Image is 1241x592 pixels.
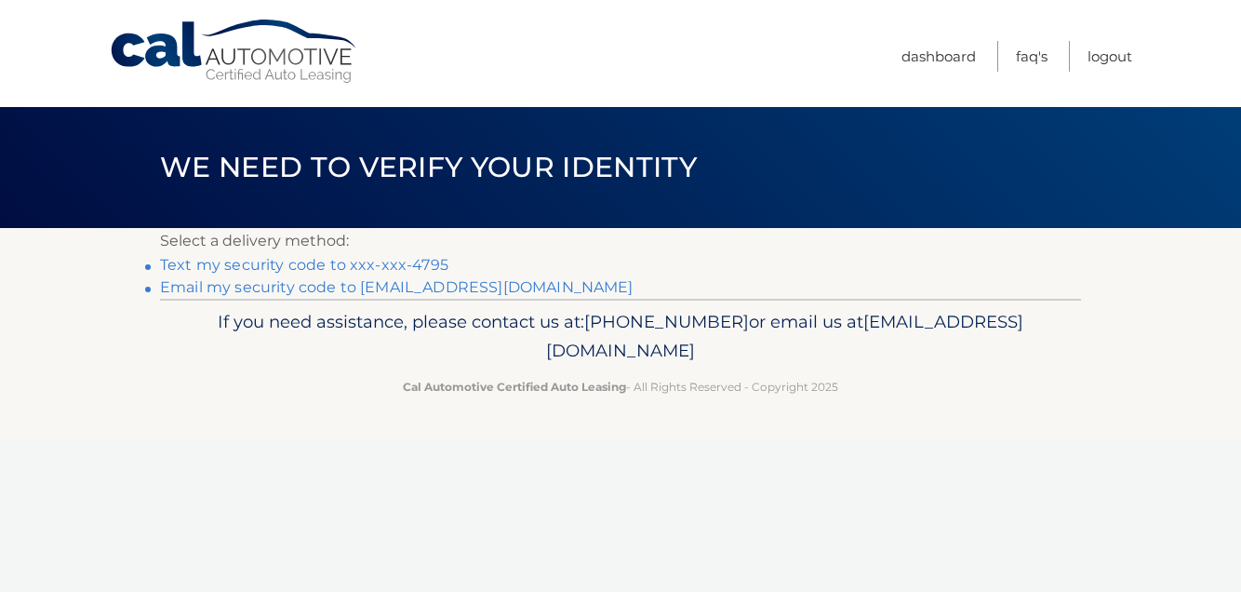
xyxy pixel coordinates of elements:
a: Text my security code to xxx-xxx-4795 [160,256,448,274]
span: [PHONE_NUMBER] [584,311,749,332]
a: Logout [1088,41,1132,72]
p: If you need assistance, please contact us at: or email us at [172,307,1069,367]
a: FAQ's [1016,41,1048,72]
p: - All Rights Reserved - Copyright 2025 [172,377,1069,397]
a: Cal Automotive [109,19,360,85]
a: Dashboard [901,41,976,72]
p: Select a delivery method: [160,228,1081,254]
strong: Cal Automotive Certified Auto Leasing [403,380,626,394]
span: We need to verify your identity [160,150,697,184]
a: Email my security code to [EMAIL_ADDRESS][DOMAIN_NAME] [160,278,634,296]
